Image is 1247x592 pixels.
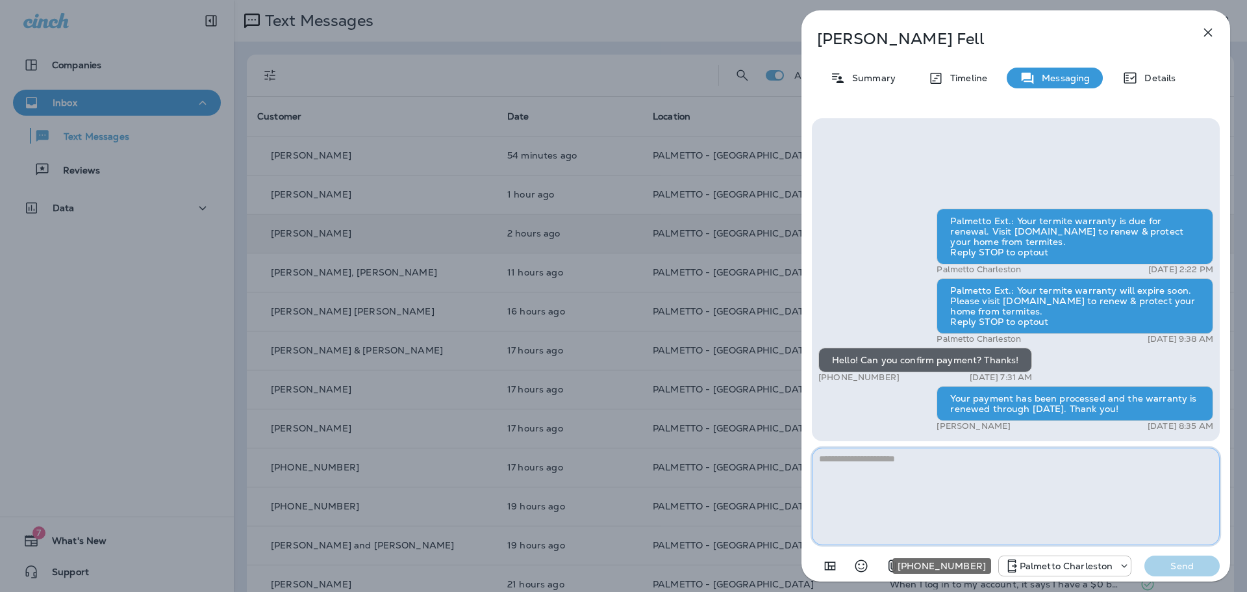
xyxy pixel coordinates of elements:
[937,278,1213,334] div: Palmetto Ext.: Your termite warranty will expire soon. Please visit [DOMAIN_NAME] to renew & prot...
[937,386,1213,421] div: Your payment has been processed and the warranty is renewed through [DATE]. Thank you!
[937,334,1021,344] p: Palmetto Charleston
[818,348,1032,372] div: Hello! Can you confirm payment? Thanks!
[944,73,987,83] p: Timeline
[937,264,1021,275] p: Palmetto Charleston
[937,209,1213,264] div: Palmetto Ext.: Your termite warranty is due for renewal. Visit [DOMAIN_NAME] to renew & protect y...
[817,553,843,579] button: Add in a premade template
[892,558,991,574] div: [PHONE_NUMBER]
[817,30,1172,48] p: [PERSON_NAME] Fell
[937,421,1011,431] p: [PERSON_NAME]
[1148,264,1213,275] p: [DATE] 2:22 PM
[970,372,1033,383] p: [DATE] 7:31 AM
[1148,334,1213,344] p: [DATE] 9:38 AM
[1138,73,1176,83] p: Details
[818,372,900,383] p: [PHONE_NUMBER]
[999,558,1131,574] div: +1 (843) 277-8322
[846,73,896,83] p: Summary
[1020,561,1113,571] p: Palmetto Charleston
[1148,421,1213,431] p: [DATE] 8:35 AM
[848,553,874,579] button: Select an emoji
[1035,73,1090,83] p: Messaging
